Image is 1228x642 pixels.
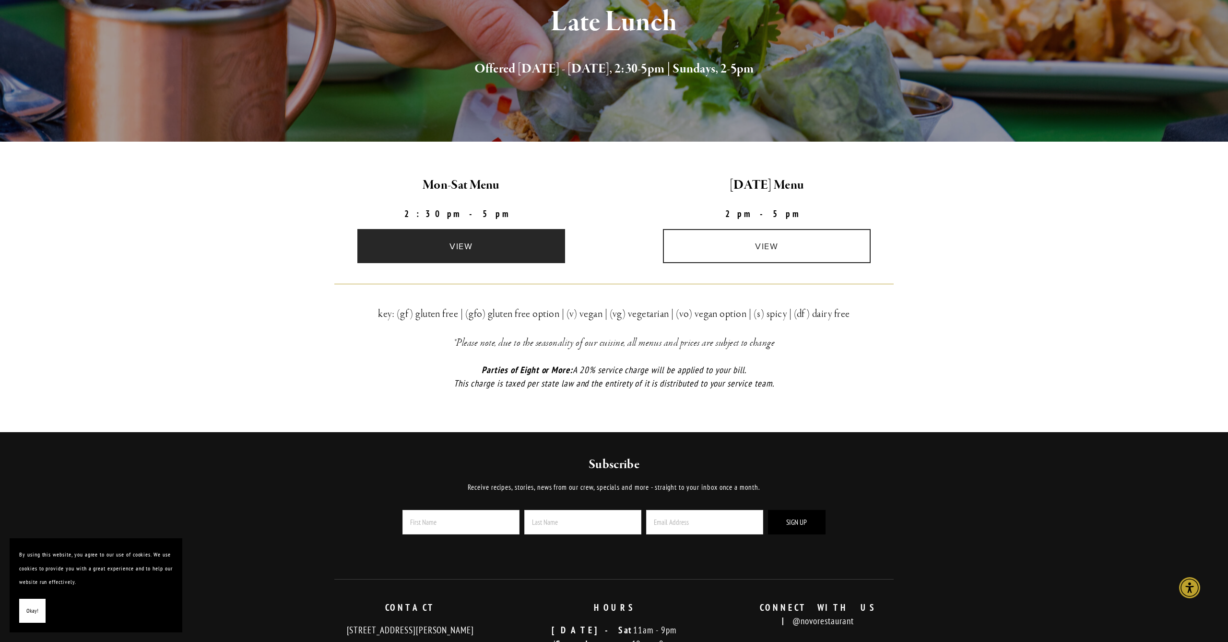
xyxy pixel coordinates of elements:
strong: CONTACT [385,602,436,613]
h1: Late Lunch [334,7,894,38]
p: @novorestaurant [724,601,911,628]
input: Last Name [524,510,641,534]
em: *Please note, due to the seasonality of our cuisine, all menus and prices are subject to change [453,336,775,350]
a: view [357,229,566,263]
em: A 20% service charge will be applied to your bill. This charge is taxed per state law and the ent... [454,364,774,389]
em: Parties of Eight or More: [482,364,573,376]
div: Accessibility Menu [1179,577,1200,598]
section: Cookie banner [10,538,182,632]
a: view [663,229,871,263]
strong: HOURS [594,602,634,613]
input: First Name [402,510,520,534]
button: Okay! [19,599,46,623]
h2: Offered [DATE] - [DATE], 2:30-5pm | Sundays, 2-5pm [334,59,894,79]
h2: [DATE] Menu [622,175,911,195]
strong: 2pm-5pm [725,208,809,219]
input: Email Address [646,510,763,534]
span: Okay! [26,604,38,618]
p: [STREET_ADDRESS][PERSON_NAME] [317,623,504,637]
p: By using this website, you agree to our use of cookies. We use cookies to provide you with a grea... [19,548,173,589]
button: Sign Up [768,510,826,534]
p: Receive recipes, stories, news from our crew, specials and more - straight to your inbox once a m... [377,482,852,493]
h2: Subscribe [377,456,852,473]
h3: key: (gf) gluten free | (gfo) gluten free option | (v) vegan | (vg) vegetarian | (vo) vegan optio... [334,305,894,323]
h2: Mon-Sat Menu [317,175,606,195]
span: Sign Up [786,518,807,527]
strong: [DATE]-Sat [552,624,634,636]
strong: 2:30pm-5pm [404,208,519,219]
strong: CONNECT WITH US | [760,602,886,627]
